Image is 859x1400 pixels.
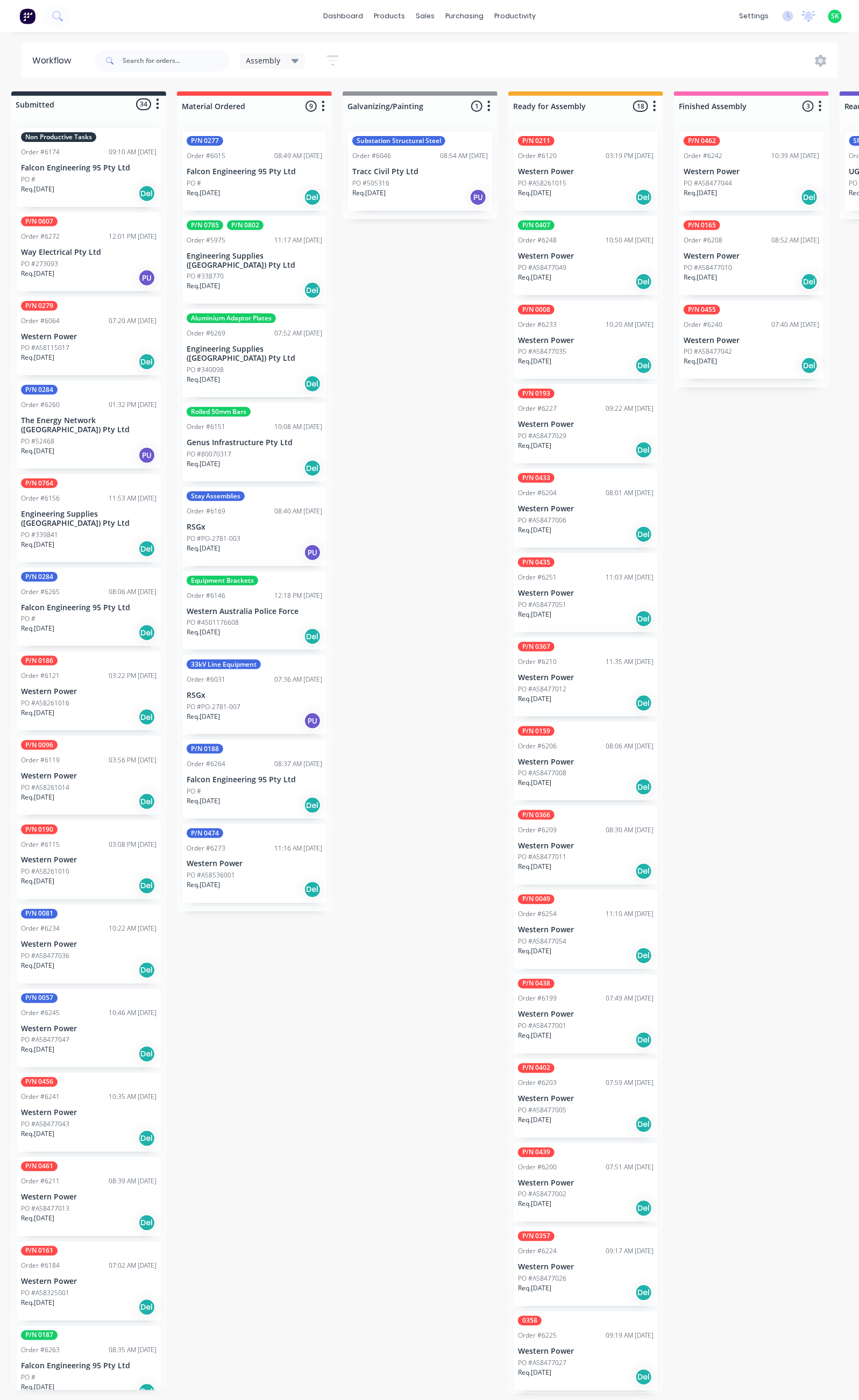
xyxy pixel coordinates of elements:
[635,947,652,965] div: Del
[518,825,557,835] div: Order #6209
[514,384,658,463] div: P/N 0193Order #622709:22 AM [DATE]Western PowerPO #A58477029Req.[DATE]Del
[138,540,155,558] div: Del
[606,741,654,751] div: 08:06 AM [DATE]
[21,587,60,597] div: Order #6265
[635,863,652,880] div: Del
[21,687,157,696] p: Western Power
[187,523,322,532] p: RSGx
[635,273,652,290] div: Del
[109,147,157,157] div: 09:10 AM [DATE]
[21,1077,58,1087] div: P/N 0456
[514,722,658,801] div: P/N 0159Order #620608:06 AM [DATE]Western PowerPO #A58477008Req.[DATE]Del
[21,772,157,781] p: Western Power
[21,1109,157,1118] p: Western Power
[518,589,654,598] p: Western Power
[21,740,58,750] div: P/N 0096
[518,979,555,989] div: P/N 0438
[109,1092,157,1102] div: 10:35 AM [DATE]
[187,252,322,270] p: Engineering Supplies ([GEOGRAPHIC_DATA]) Pty Ltd
[684,136,720,146] div: P/N 0462
[21,1120,69,1130] p: PO #A58477043
[518,1010,654,1019] p: Western Power
[606,825,654,835] div: 08:30 AM [DATE]
[606,657,654,667] div: 11:35 AM [DATE]
[606,573,654,582] div: 11:03 AM [DATE]
[771,320,819,330] div: 07:40 AM [DATE]
[21,232,60,241] div: Order #6272
[518,420,654,429] p: Western Power
[187,422,225,432] div: Order #6151
[318,8,368,24] a: dashboard
[109,924,157,934] div: 10:22 AM [DATE]
[187,151,225,161] div: Order #6015
[21,385,58,395] div: P/N 0284
[518,336,654,345] p: Western Power
[187,407,251,417] div: Rolled 50mm Bars
[684,178,732,188] p: PO #A58477044
[518,516,566,525] p: PO #A58477006
[21,572,58,582] div: P/N 0284
[182,403,326,482] div: Rolled 50mm BarsOrder #615110:08 AM [DATE]Genus Infrastructure Pty LtdPO #80070317Req.[DATE]Del
[518,220,555,230] div: P/N 0407
[187,871,235,881] p: PO #A58536001
[518,926,654,935] p: Western Power
[606,320,654,330] div: 10:20 AM [DATE]
[21,400,60,410] div: Order #6260
[274,328,322,338] div: 07:52 AM [DATE]
[21,437,54,446] p: PO #52468
[352,167,488,176] p: Tracc Civil Pty Ltd
[606,1078,654,1088] div: 07:59 AM [DATE]
[440,151,488,161] div: 08:54 AM [DATE]
[109,755,157,765] div: 03:56 PM [DATE]
[21,994,58,1003] div: P/N 0057
[635,441,652,459] div: Del
[21,1045,54,1055] p: Req. [DATE]
[187,544,220,553] p: Req. [DATE]
[21,603,157,612] p: Falcon Engineering 95 Pty Ltd
[109,400,157,410] div: 01:32 PM [DATE]
[138,793,155,810] div: Del
[274,422,322,432] div: 10:08 AM [DATE]
[187,702,240,712] p: PO #PO-2781-007
[187,576,258,585] div: Equipment Brackets
[518,235,557,245] div: Order #6248
[518,188,551,198] p: Req. [DATE]
[304,189,321,206] div: Del
[518,525,551,535] p: Req. [DATE]
[17,652,161,731] div: P/N 0186Order #612103:22 PM [DATE]Western PowerPO #A58261016Req.[DATE]Del
[801,357,818,374] div: Del
[246,55,281,66] span: Assembly
[274,675,322,684] div: 07:36 AM [DATE]
[518,263,566,273] p: PO #A58477049
[518,252,654,261] p: Western Power
[801,189,818,206] div: Del
[182,740,326,819] div: P/N 0188Order #626408:37 AM [DATE]Falcon Engineering 95 Pty LtdPO #Req.[DATE]Del
[518,504,654,513] p: Western Power
[182,655,326,734] div: 33kV Line EquipmentOrder #603107:36 AM [DATE]RSGxPO #PO-2781-007Req.[DATE]PU
[684,167,819,176] p: Western Power
[518,404,557,413] div: Order #6227
[138,962,155,979] div: Del
[187,328,225,338] div: Order #6269
[635,695,652,712] div: Del
[518,441,551,451] p: Req. [DATE]
[518,841,654,851] p: Western Power
[109,232,157,241] div: 12:01 PM [DATE]
[187,220,223,230] div: P/N 0785
[21,1025,157,1034] p: Western Power
[21,147,60,157] div: Order #6174
[518,600,566,610] p: PO #A58477051
[138,877,155,895] div: Del
[182,572,326,651] div: Equipment BracketsOrder #614612:18 PM [DATE]Western Australia Police ForcePO #4501176608Req.[DATE...
[684,235,722,245] div: Order #6208
[109,494,157,503] div: 11:53 AM [DATE]
[17,905,161,984] div: P/N 0081Order #623410:22 AM [DATE]Western PowerPO #A58477036Req.[DATE]Del
[684,151,722,161] div: Order #6242
[187,691,322,700] p: RSGx
[518,1116,551,1125] p: Req. [DATE]
[187,607,322,616] p: Western Australia Police Force
[21,698,69,708] p: PO #A58261016
[518,726,555,736] div: P/N 0159
[352,178,389,188] p: PO #505316
[187,787,201,796] p: PO #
